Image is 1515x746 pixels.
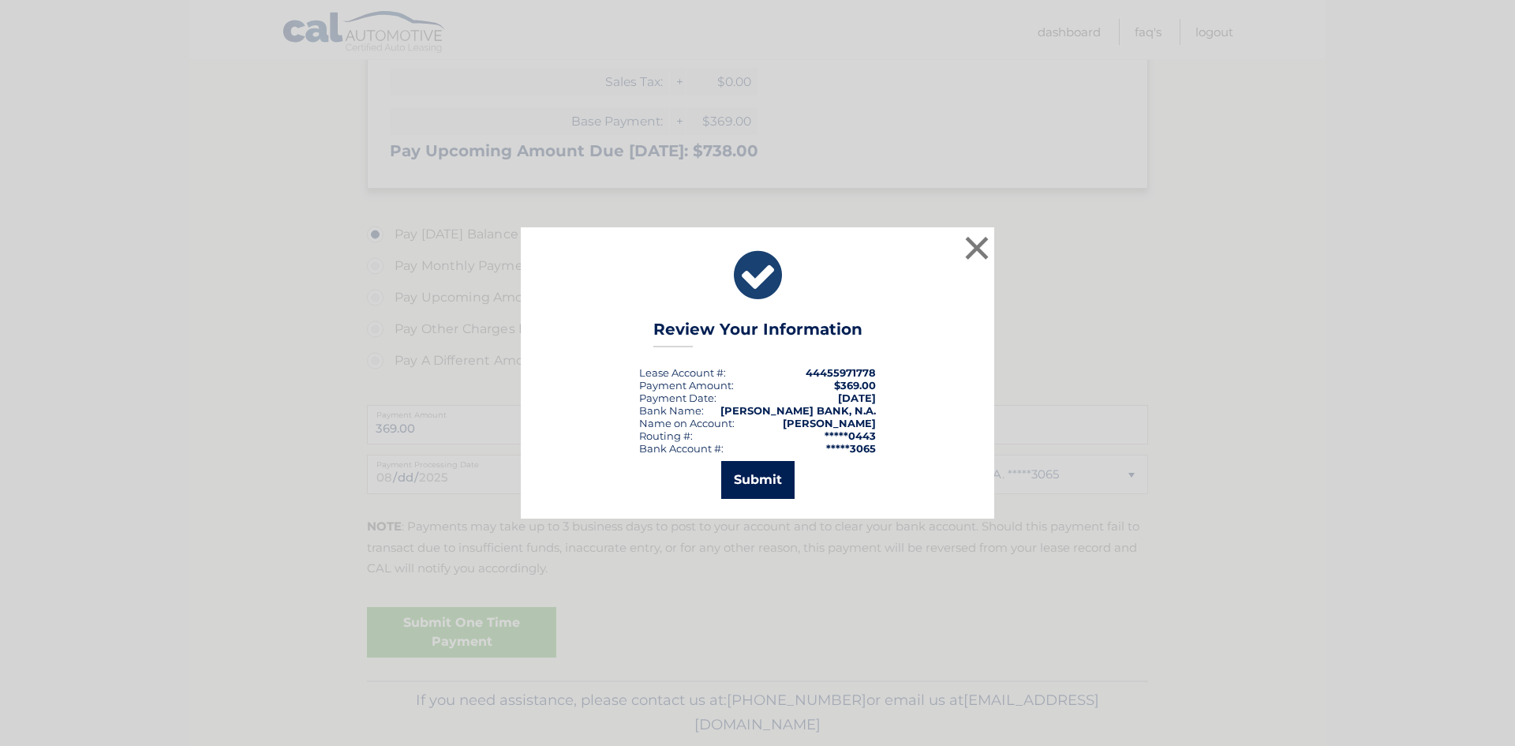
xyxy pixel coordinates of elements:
[834,379,876,392] span: $369.00
[783,417,876,429] strong: [PERSON_NAME]
[639,366,726,379] div: Lease Account #:
[653,320,862,347] h3: Review Your Information
[639,442,724,455] div: Bank Account #:
[639,379,734,392] div: Payment Amount:
[806,366,876,379] strong: 44455971778
[721,461,795,499] button: Submit
[639,417,735,429] div: Name on Account:
[639,404,704,417] div: Bank Name:
[639,392,714,404] span: Payment Date
[639,392,716,404] div: :
[838,392,876,404] span: [DATE]
[961,232,993,264] button: ×
[639,429,693,442] div: Routing #:
[720,404,876,417] strong: [PERSON_NAME] BANK, N.A.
